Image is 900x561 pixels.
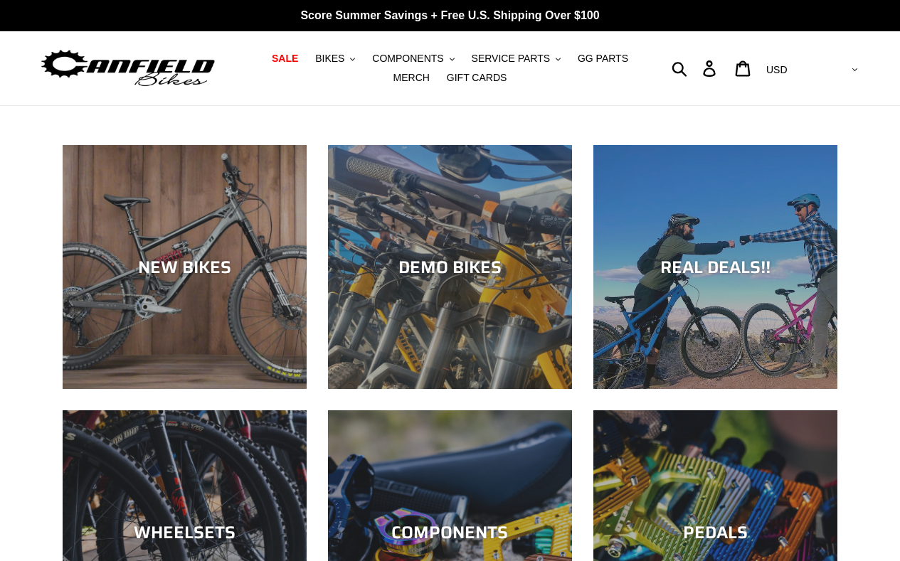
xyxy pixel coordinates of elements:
span: SERVICE PARTS [472,53,550,65]
div: WHEELSETS [63,523,307,543]
div: COMPONENTS [328,523,572,543]
a: SALE [265,49,305,68]
button: BIKES [308,49,362,68]
button: COMPONENTS [365,49,461,68]
a: DEMO BIKES [328,145,572,389]
div: NEW BIKES [63,257,307,277]
div: PEDALS [593,523,837,543]
div: REAL DEALS!! [593,257,837,277]
span: GIFT CARDS [447,72,507,84]
span: GG PARTS [578,53,628,65]
span: MERCH [393,72,430,84]
a: GG PARTS [571,49,635,68]
img: Canfield Bikes [39,46,217,91]
button: SERVICE PARTS [465,49,568,68]
a: GIFT CARDS [440,68,514,87]
span: SALE [272,53,298,65]
div: DEMO BIKES [328,257,572,277]
span: BIKES [315,53,344,65]
a: NEW BIKES [63,145,307,389]
span: COMPONENTS [372,53,443,65]
a: REAL DEALS!! [593,145,837,389]
a: MERCH [386,68,437,87]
